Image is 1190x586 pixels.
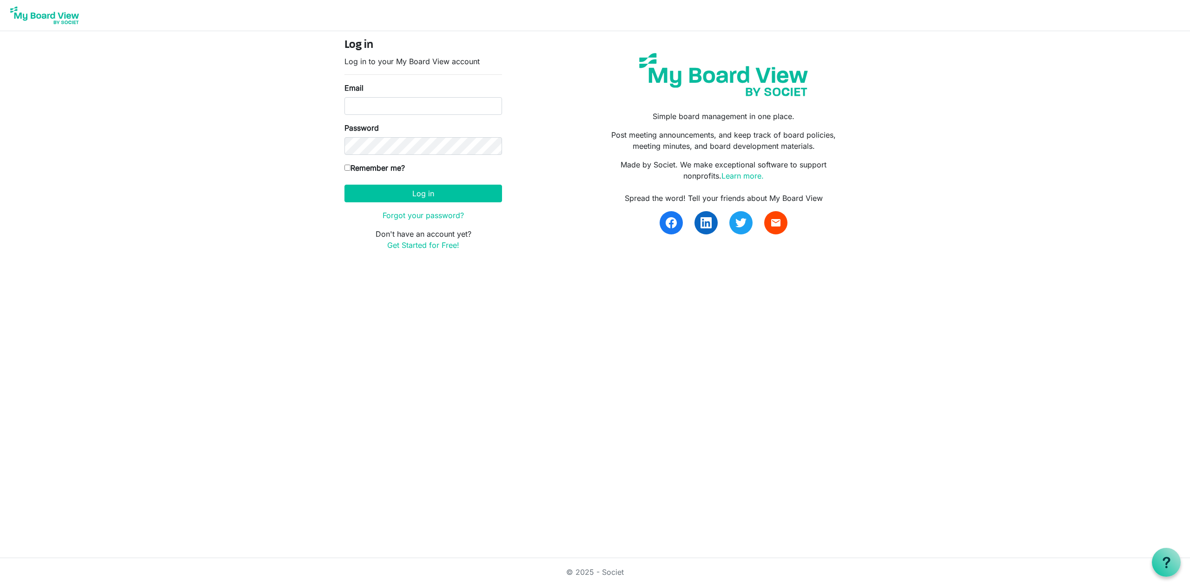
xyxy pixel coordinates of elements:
a: Forgot your password? [383,211,464,220]
div: Spread the word! Tell your friends about My Board View [602,193,846,204]
p: Log in to your My Board View account [344,56,502,67]
img: twitter.svg [735,217,747,228]
h4: Log in [344,39,502,52]
img: my-board-view-societ.svg [632,46,815,103]
a: Learn more. [721,171,764,180]
img: linkedin.svg [701,217,712,228]
p: Post meeting announcements, and keep track of board policies, meeting minutes, and board developm... [602,129,846,152]
p: Don't have an account yet? [344,228,502,251]
span: email [770,217,781,228]
img: facebook.svg [666,217,677,228]
label: Remember me? [344,162,405,173]
p: Simple board management in one place. [602,111,846,122]
label: Password [344,122,379,133]
input: Remember me? [344,165,350,171]
img: My Board View Logo [7,4,82,27]
a: Get Started for Free! [387,240,459,250]
a: email [764,211,787,234]
label: Email [344,82,364,93]
p: Made by Societ. We make exceptional software to support nonprofits. [602,159,846,181]
button: Log in [344,185,502,202]
a: © 2025 - Societ [566,567,624,577]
